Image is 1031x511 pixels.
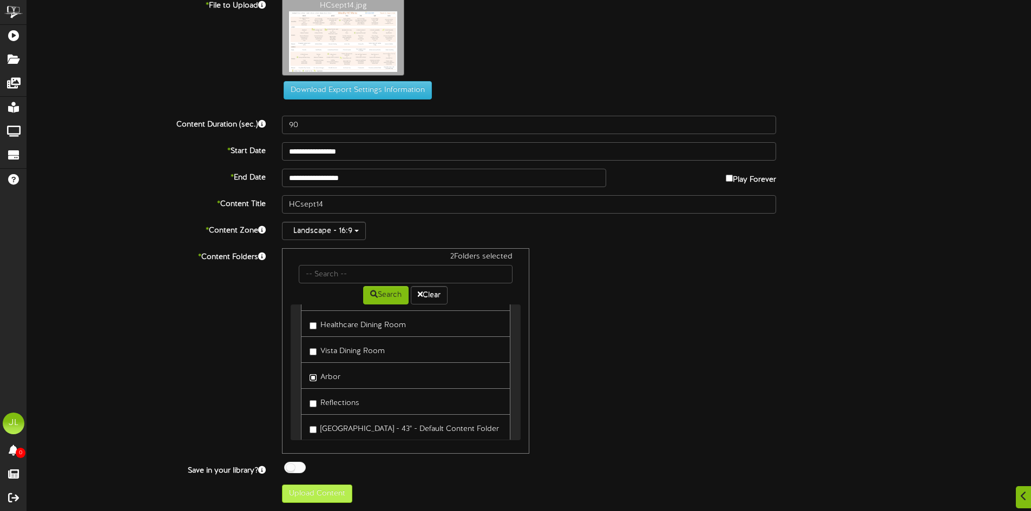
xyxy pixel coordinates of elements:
input: Healthcare Dining Room [310,322,317,329]
input: [GEOGRAPHIC_DATA] - 43" - Default Content Folder [310,426,317,433]
label: Save in your library? [19,462,274,476]
label: Content Zone [19,222,274,236]
input: Vista Dining Room [310,348,317,355]
label: [GEOGRAPHIC_DATA] - 43" - Default Content Folder [310,420,499,435]
input: Title of this Content [282,195,776,214]
input: -- Search -- [299,265,512,283]
a: Download Export Settings Information [278,87,432,95]
button: Upload Content [282,485,352,503]
label: End Date [19,169,274,183]
label: Content Title [19,195,274,210]
input: Reflections [310,400,317,407]
label: Content Folders [19,248,274,263]
span: 0 [16,448,25,458]
div: 2 Folders selected [291,251,520,265]
button: Landscape - 16:9 [282,222,366,240]
button: Search [363,286,409,304]
button: Clear [411,286,448,304]
label: Arbor [310,368,340,383]
label: Healthcare Dining Room [310,316,406,331]
input: Arbor [310,374,317,381]
div: JL [3,413,24,434]
label: Play Forever [726,169,776,185]
label: Vista Dining Room [310,342,385,357]
input: Play Forever [726,175,733,182]
label: Content Duration (sec.) [19,116,274,130]
label: Start Date [19,142,274,157]
label: Reflections [310,394,359,409]
button: Download Export Settings Information [284,81,432,99]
